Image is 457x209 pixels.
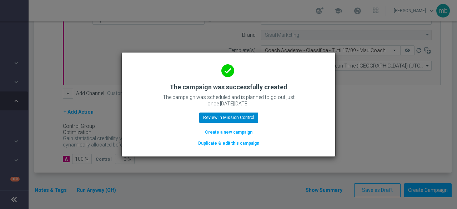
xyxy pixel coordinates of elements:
button: Review in Mission Control [199,113,258,123]
p: The campaign was scheduled and is planned to go out just once [DATE][DATE]. [157,94,300,107]
button: Create a new campaign [204,128,253,136]
i: done [221,64,234,77]
h2: The campaign was successfully created [170,83,287,91]
button: Duplicate & edit this campaign [197,139,260,147]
